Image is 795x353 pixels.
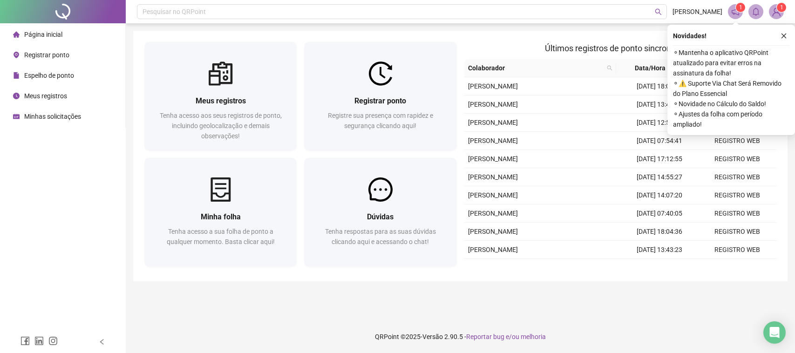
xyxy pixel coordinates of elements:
span: Meus registros [24,92,67,100]
span: schedule [13,113,20,120]
td: [DATE] 17:12:55 [620,150,699,168]
span: Dúvidas [367,212,394,221]
span: Tenha respostas para as suas dúvidas clicando aqui e acessando o chat! [325,228,436,245]
span: Tenha acesso aos seus registros de ponto, incluindo geolocalização e demais observações! [160,112,282,140]
span: Últimos registros de ponto sincronizados [545,43,695,53]
footer: QRPoint © 2025 - 2.90.5 - [126,320,795,353]
span: Versão [422,333,443,340]
td: REGISTRO WEB [698,168,776,186]
span: close [781,33,787,39]
td: REGISTRO WEB [698,132,776,150]
a: Meus registrosTenha acesso aos seus registros de ponto, incluindo geolocalização e demais observa... [144,42,297,150]
span: Reportar bug e/ou melhoria [466,333,546,340]
td: [DATE] 12:58:26 [620,114,699,132]
span: Página inicial [24,31,62,38]
td: [DATE] 14:55:27 [620,168,699,186]
td: [DATE] 13:43:23 [620,241,699,259]
span: Tenha acesso a sua folha de ponto a qualquer momento. Basta clicar aqui! [167,228,275,245]
span: Colaborador [468,63,603,73]
td: [DATE] 07:40:05 [620,204,699,223]
span: [PERSON_NAME] [468,82,518,90]
td: [DATE] 14:07:20 [620,186,699,204]
span: Registrar ponto [24,51,69,59]
span: linkedin [34,336,44,346]
span: [PERSON_NAME] [468,173,518,181]
span: Registre sua presença com rapidez e segurança clicando aqui! [328,112,433,129]
td: REGISTRO WEB [698,223,776,241]
span: home [13,31,20,38]
span: [PERSON_NAME] [468,119,518,126]
span: [PERSON_NAME] [468,210,518,217]
span: Espelho de ponto [24,72,74,79]
span: Data/Hora [620,63,681,73]
a: DúvidasTenha respostas para as suas dúvidas clicando aqui e acessando o chat! [304,158,456,266]
td: [DATE] 12:52:06 [620,259,699,277]
td: REGISTRO WEB [698,186,776,204]
span: [PERSON_NAME] [468,246,518,253]
span: facebook [20,336,30,346]
sup: 1 [736,3,745,12]
span: ⚬ Novidade no Cálculo do Saldo! [673,99,789,109]
img: 84182 [769,5,783,19]
span: search [607,65,612,71]
td: [DATE] 07:54:41 [620,132,699,150]
span: ⚬ ⚠️ Suporte Via Chat Será Removido do Plano Essencial [673,78,789,99]
td: [DATE] 13:47:28 [620,95,699,114]
span: [PERSON_NAME] [468,191,518,199]
span: bell [752,7,760,16]
th: Data/Hora [616,59,692,77]
span: notification [731,7,740,16]
span: [PERSON_NAME] [468,155,518,163]
span: [PERSON_NAME] [468,228,518,235]
span: ⚬ Mantenha o aplicativo QRPoint atualizado para evitar erros na assinatura da folha! [673,48,789,78]
span: 1 [739,4,742,11]
a: Registrar pontoRegistre sua presença com rapidez e segurança clicando aqui! [304,42,456,150]
span: Meus registros [196,96,246,105]
td: REGISTRO WEB [698,150,776,168]
span: [PERSON_NAME] [468,101,518,108]
span: search [605,61,614,75]
span: ⚬ Ajustes da folha com período ampliado! [673,109,789,129]
span: Minhas solicitações [24,113,81,120]
span: environment [13,52,20,58]
span: [PERSON_NAME] [468,137,518,144]
td: REGISTRO WEB [698,259,776,277]
span: clock-circle [13,93,20,99]
sup: Atualize o seu contato no menu Meus Dados [777,3,786,12]
div: Open Intercom Messenger [763,321,786,344]
span: left [99,339,105,345]
span: Novidades ! [673,31,707,41]
span: Registrar ponto [354,96,406,105]
span: file [13,72,20,79]
a: Minha folhaTenha acesso a sua folha de ponto a qualquer momento. Basta clicar aqui! [144,158,297,266]
span: search [655,8,662,15]
span: Minha folha [201,212,241,221]
span: instagram [48,336,58,346]
td: REGISTRO WEB [698,241,776,259]
span: [PERSON_NAME] [673,7,722,17]
td: REGISTRO WEB [698,204,776,223]
td: [DATE] 18:05:44 [620,77,699,95]
span: 1 [780,4,783,11]
td: [DATE] 18:04:36 [620,223,699,241]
